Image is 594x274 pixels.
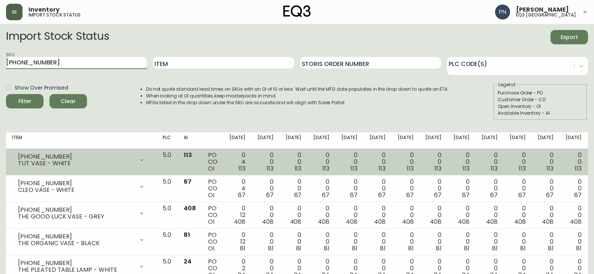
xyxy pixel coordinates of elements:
[318,217,329,226] span: 408
[436,244,441,253] span: 81
[379,164,386,173] span: 113
[453,205,470,225] div: 0 0
[398,232,414,252] div: 0 0
[229,205,245,225] div: 0 12
[406,191,414,199] span: 67
[510,152,526,172] div: 0 0
[498,96,583,103] div: Customer Order - CO
[380,244,386,253] span: 81
[286,152,302,172] div: 0 0
[313,178,329,199] div: 0 0
[374,217,386,226] span: 408
[184,257,192,266] span: 24
[251,132,280,149] th: [DATE]
[566,232,582,252] div: 0 0
[576,244,582,253] span: 81
[283,5,311,17] img: logo
[208,178,217,199] div: PO CO
[516,7,569,13] span: [PERSON_NAME]
[370,232,386,252] div: 0 0
[462,164,470,173] span: 113
[240,244,245,253] span: 81
[335,132,364,149] th: [DATE]
[257,152,274,172] div: 0 0
[453,178,470,199] div: 0 0
[546,164,554,173] span: 113
[370,152,386,172] div: 0 0
[184,204,196,213] span: 408
[286,205,302,225] div: 0 0
[482,205,498,225] div: 0 0
[575,164,582,173] span: 113
[453,232,470,252] div: 0 0
[510,205,526,225] div: 0 0
[378,191,386,199] span: 67
[434,164,441,173] span: 113
[557,33,582,42] span: Export
[425,205,441,225] div: 0 0
[229,178,245,199] div: 0 4
[542,217,554,226] span: 408
[548,244,554,253] span: 81
[538,152,554,172] div: 0 0
[18,153,134,160] div: [PHONE_NUMBER]
[208,191,214,199] span: OI
[18,207,134,213] div: [PHONE_NUMBER]
[538,205,554,225] div: 0 0
[157,132,178,149] th: PLC
[208,232,217,252] div: PO CO
[520,244,526,253] span: 81
[18,180,134,187] div: [PHONE_NUMBER]
[208,152,217,172] div: PO CO
[518,191,526,199] span: 67
[566,152,582,172] div: 0 0
[286,178,302,199] div: 0 0
[482,232,498,252] div: 0 0
[18,160,134,167] div: TUT VASE - WHITE
[341,205,358,225] div: 0 0
[146,93,449,99] li: When looking at OI quantities, keep masterpacks in mind.
[492,244,498,253] span: 81
[257,178,274,199] div: 0 0
[408,244,414,253] span: 81
[352,244,358,253] span: 81
[6,94,43,108] button: Filter
[532,132,560,149] th: [DATE]
[322,164,329,173] span: 113
[146,86,449,93] li: Do not quote standard lead times on SKUs with an OI of 10 or less. Wait until the MFG date popula...
[290,217,302,226] span: 408
[350,164,358,173] span: 113
[510,232,526,252] div: 0 0
[324,244,329,253] span: 81
[229,232,245,252] div: 0 12
[476,132,504,149] th: [DATE]
[498,81,516,88] legend: Legend
[157,175,178,202] td: 5.0
[419,132,447,149] th: [DATE]
[184,177,192,186] span: 67
[280,132,308,149] th: [DATE]
[453,152,470,172] div: 0 0
[208,205,217,225] div: PO CO
[498,103,583,110] div: Open Inventory - OI
[18,233,134,240] div: [PHONE_NUMBER]
[425,232,441,252] div: 0 0
[268,244,274,253] span: 81
[447,132,476,149] th: [DATE]
[49,94,87,108] button: Clear
[519,164,526,173] span: 113
[257,232,274,252] div: 0 0
[482,178,498,199] div: 0 0
[434,191,441,199] span: 67
[514,217,526,226] span: 408
[184,231,190,239] span: 81
[341,178,358,199] div: 0 0
[229,152,245,172] div: 0 4
[498,90,583,96] div: Purchase Order - PO
[313,152,329,172] div: 0 0
[208,164,214,173] span: OI
[516,13,576,17] h5: eq3 [GEOGRAPHIC_DATA]
[570,217,582,226] span: 408
[341,232,358,252] div: 0 0
[398,152,414,172] div: 0 0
